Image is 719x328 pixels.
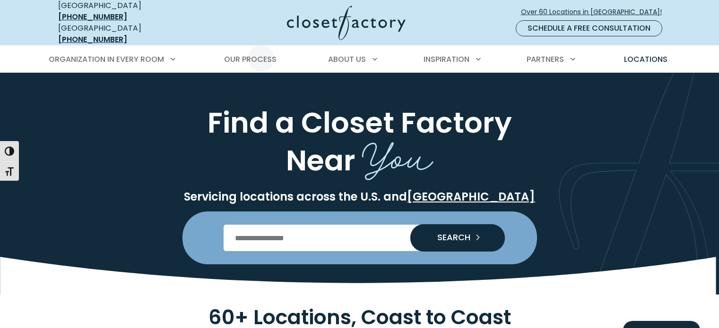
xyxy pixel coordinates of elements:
span: About Us [328,54,366,65]
span: Locations [624,54,667,65]
a: Over 60 Locations in [GEOGRAPHIC_DATA]! [520,4,670,20]
span: Partners [527,54,564,65]
span: Near [286,140,355,180]
span: SEARCH [430,233,470,242]
button: Search our Nationwide Locations [410,224,505,252]
img: Closet Factory Logo [287,6,406,40]
span: Our Process [224,54,277,65]
input: Enter Postal Code [224,225,495,251]
a: [GEOGRAPHIC_DATA] [407,189,535,204]
span: Inspiration [424,54,469,65]
span: Organization in Every Room [49,54,164,65]
div: [GEOGRAPHIC_DATA] [58,23,195,45]
p: Servicing locations across the U.S. and [56,190,663,204]
span: You [362,124,433,184]
a: [PHONE_NUMBER] [58,11,127,22]
a: [PHONE_NUMBER] [58,34,127,45]
span: Find a Closet Factory [208,102,512,143]
a: Schedule a Free Consultation [516,20,662,36]
nav: Primary Menu [42,46,677,73]
span: Over 60 Locations in [GEOGRAPHIC_DATA]! [521,7,669,17]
